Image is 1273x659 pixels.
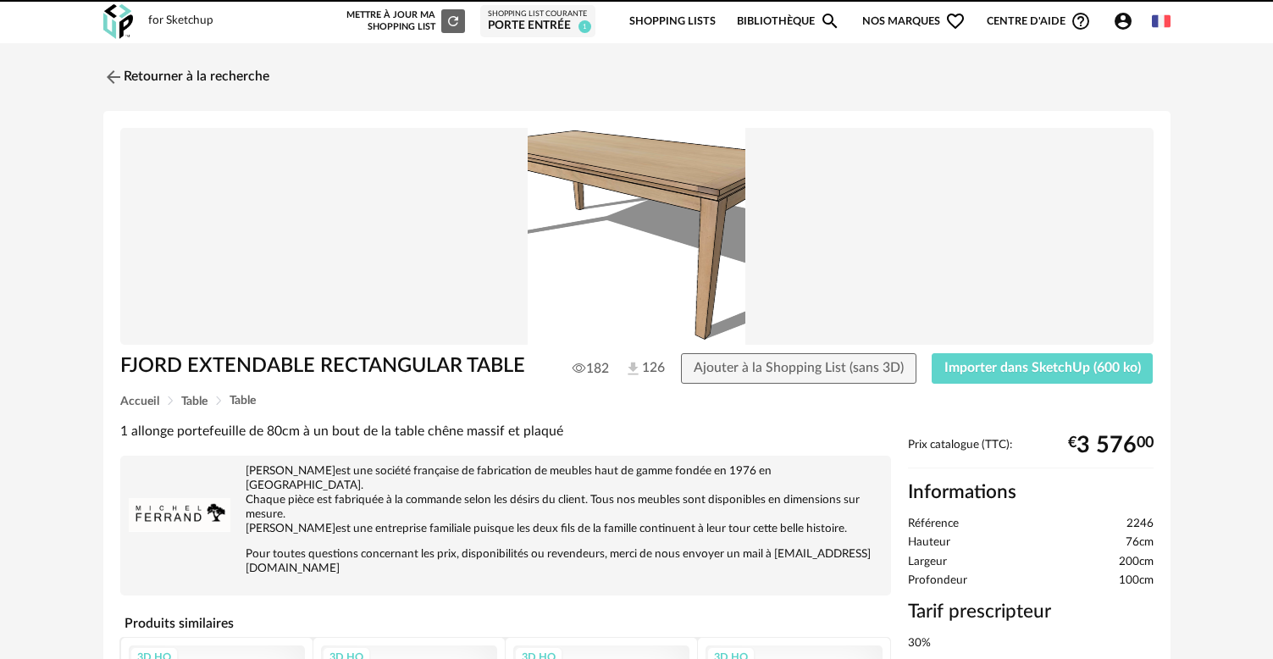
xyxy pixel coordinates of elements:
[129,464,883,535] p: [PERSON_NAME]est une société française de fabrication de meubles haut de gamme fondée en 1976 en ...
[908,517,959,532] span: Référence
[103,58,269,96] a: Retourner à la recherche
[573,360,609,377] span: 182
[120,611,891,636] h4: Produits similaires
[1126,517,1154,532] span: 2246
[945,11,966,31] span: Heart Outline icon
[120,423,891,440] div: 1 allonge portefeuille de 80cm à un bout de la table chêne massif et plaqué
[1068,439,1154,452] div: € 00
[987,11,1091,31] span: Centre d'aideHelp Circle Outline icon
[120,128,1154,346] img: Product pack shot
[629,2,716,42] a: Shopping Lists
[908,535,950,551] span: Hauteur
[103,67,124,87] img: svg+xml;base64,PHN2ZyB3aWR0aD0iMjQiIGhlaWdodD0iMjQiIHZpZXdCb3g9IjAgMCAyNCAyNCIgZmlsbD0ibm9uZSIgeG...
[1119,555,1154,570] span: 200cm
[103,4,133,39] img: OXP
[681,353,916,384] button: Ajouter à la Shopping List (sans 3D)
[129,464,230,566] img: brand logo
[488,19,588,34] div: Porte entrée
[181,396,208,407] span: Table
[129,547,883,576] p: Pour toutes questions concernant les prix, disponibilités ou revendeurs, merci de nous envoyer un...
[737,2,840,42] a: BibliothèqueMagnify icon
[343,9,465,33] div: Mettre à jour ma Shopping List
[908,480,1154,505] h2: Informations
[1126,535,1154,551] span: 76cm
[120,353,541,379] h1: FJORD EXTENDABLE RECTANGULAR TABLE
[908,600,1154,624] h3: Tarif prescripteur
[578,20,591,33] span: 1
[1071,11,1091,31] span: Help Circle Outline icon
[1113,11,1133,31] span: Account Circle icon
[1119,573,1154,589] span: 100cm
[148,14,213,29] div: for Sketchup
[862,2,966,42] span: Nos marques
[908,573,967,589] span: Profondeur
[230,395,256,407] span: Table
[1113,11,1141,31] span: Account Circle icon
[908,636,1154,651] div: 30%
[908,555,947,570] span: Largeur
[488,9,588,34] a: Shopping List courante Porte entrée 1
[944,361,1141,374] span: Importer dans SketchUp (600 ko)
[820,11,840,31] span: Magnify icon
[624,359,650,378] span: 126
[932,353,1154,384] button: Importer dans SketchUp (600 ko)
[446,16,461,25] span: Refresh icon
[1077,439,1137,452] span: 3 576
[488,9,588,19] div: Shopping List courante
[120,396,159,407] span: Accueil
[694,361,904,374] span: Ajouter à la Shopping List (sans 3D)
[624,360,642,378] img: Téléchargements
[908,438,1154,469] div: Prix catalogue (TTC):
[1152,12,1171,30] img: fr
[120,395,1154,407] div: Breadcrumb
